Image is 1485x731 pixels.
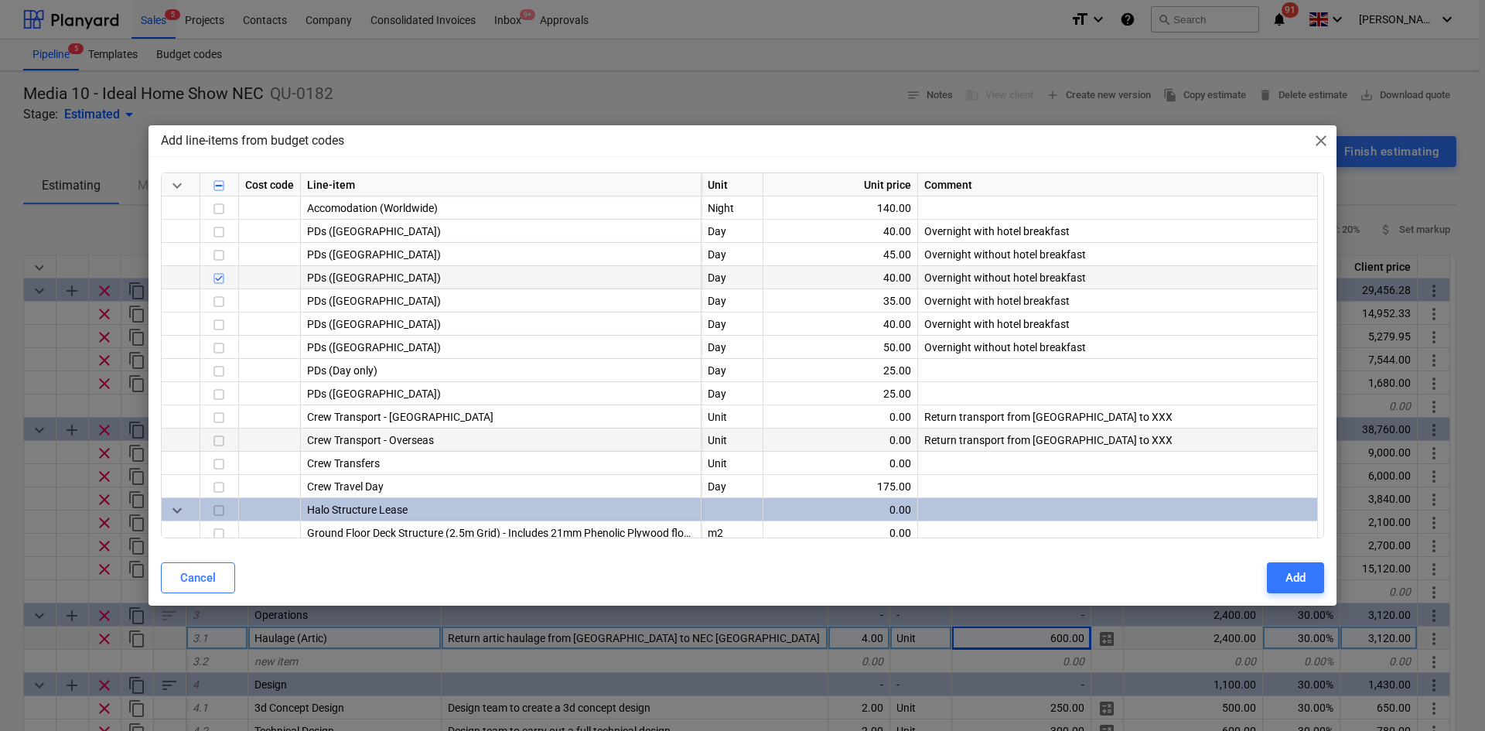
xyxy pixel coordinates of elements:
div: Crew Transport - Overseas [301,429,702,452]
div: 140.00 [770,196,911,220]
div: Return transport from [GEOGRAPHIC_DATA] to XXX [918,405,1318,429]
div: 0.00 [770,405,911,429]
div: 0.00 [770,521,911,545]
div: PDs ([GEOGRAPHIC_DATA]) [301,243,702,266]
span: close [1312,132,1330,150]
div: Day [702,266,763,289]
div: 45.00 [770,243,911,266]
div: 0.00 [770,452,911,475]
div: Add [1285,568,1306,588]
button: Cancel [161,562,235,593]
div: Cost code [239,173,301,196]
div: PDs (Day only) [301,359,702,382]
div: Overnight with hotel breakfast [918,289,1318,313]
div: 50.00 [770,336,911,359]
p: Add line-items from budget codes [161,132,344,150]
div: Unit price [763,173,918,196]
div: 25.00 [770,382,911,405]
div: 25.00 [770,359,911,382]
div: 40.00 [770,266,911,289]
div: Halo Structure Lease [301,498,702,521]
div: Comment [918,173,1318,196]
div: Line-item [301,173,702,196]
div: Cancel [180,568,216,588]
div: 175.00 [770,475,911,498]
div: Overnight without hotel breakfast [918,336,1318,359]
div: Unit [702,429,763,452]
div: PDs ([GEOGRAPHIC_DATA]) [301,220,702,243]
div: Overnight without hotel breakfast [918,266,1318,289]
div: Unit [702,405,763,429]
div: Day [702,336,763,359]
div: Day [702,243,763,266]
div: m2 [702,521,763,545]
div: PDs ([GEOGRAPHIC_DATA]) [301,336,702,359]
div: PDs ([GEOGRAPHIC_DATA]) [301,382,702,405]
span: keyboard_arrow_down [168,501,186,520]
div: Day [702,475,763,498]
div: PDs ([GEOGRAPHIC_DATA]) [301,289,702,313]
div: Crew Travel Day [301,475,702,498]
div: Overnight with hotel breakfast [918,313,1318,336]
div: Day [702,289,763,313]
div: Day [702,220,763,243]
div: 40.00 [770,313,911,336]
div: 0.00 [770,429,911,452]
div: Ground Floor Deck Structure (2.5m Grid) - Includes 21mm Phenolic Plywood flooring [301,521,702,545]
div: 35.00 [770,289,911,313]
div: PDs ([GEOGRAPHIC_DATA]) [301,313,702,336]
div: 40.00 [770,220,911,243]
iframe: Chat Widget [1408,657,1485,731]
div: Day [702,313,763,336]
div: PDs ([GEOGRAPHIC_DATA]) [301,266,702,289]
div: Day [702,382,763,405]
div: Unit [702,452,763,475]
span: keyboard_arrow_down [168,176,186,195]
div: Crew Transport - [GEOGRAPHIC_DATA] [301,405,702,429]
div: Night [702,196,763,220]
div: Crew Transfers [301,452,702,475]
div: Return transport from [GEOGRAPHIC_DATA] to XXX [918,429,1318,452]
div: Day [702,359,763,382]
div: Overnight with hotel breakfast [918,220,1318,243]
div: Overnight without hotel breakfast [918,243,1318,266]
button: Add [1267,562,1324,593]
div: Unit [702,173,763,196]
div: Accomodation (Worldwide) [301,196,702,220]
div: 0.00 [770,498,911,521]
